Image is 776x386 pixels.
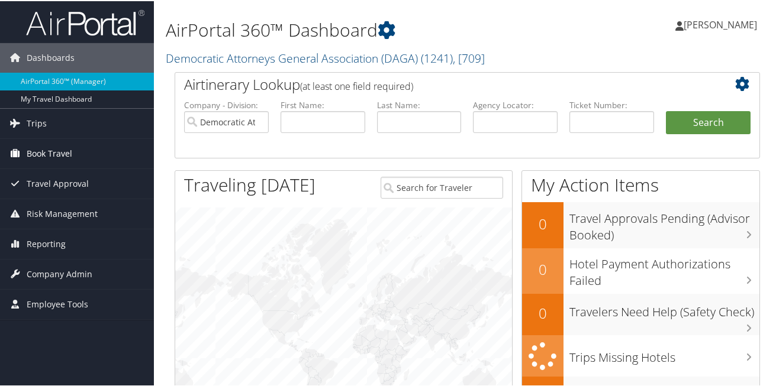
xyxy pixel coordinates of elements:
span: Company Admin [27,258,92,288]
a: Trips Missing Hotels [522,334,759,376]
span: Risk Management [27,198,98,228]
h3: Travelers Need Help (Safety Check) [569,297,759,319]
button: Search [666,110,751,134]
h1: My Action Items [522,171,759,196]
a: 0Hotel Payment Authorizations Failed [522,247,759,293]
label: Company - Division: [184,98,269,110]
span: ( 1241 ) [421,49,453,65]
span: Employee Tools [27,288,88,318]
h1: Traveling [DATE] [184,171,315,196]
span: Trips [27,108,47,137]
a: [PERSON_NAME] [675,6,769,41]
span: [PERSON_NAME] [684,17,757,30]
span: , [ 709 ] [453,49,485,65]
img: airportal-logo.png [26,8,144,35]
h3: Trips Missing Hotels [569,342,759,365]
span: Reporting [27,228,66,258]
label: First Name: [281,98,365,110]
h2: 0 [522,258,564,278]
a: Democratic Attorneys General Association (DAGA) [166,49,485,65]
a: 0Travelers Need Help (Safety Check) [522,293,759,334]
h2: 0 [522,302,564,322]
span: Dashboards [27,42,75,72]
span: Book Travel [27,138,72,167]
h2: 0 [522,213,564,233]
a: 0Travel Approvals Pending (Advisor Booked) [522,201,759,246]
h2: Airtinerary Lookup [184,73,702,93]
label: Ticket Number: [569,98,654,110]
h3: Hotel Payment Authorizations Failed [569,249,759,288]
span: (at least one field required) [300,79,413,92]
label: Last Name: [377,98,462,110]
input: Search for Traveler [381,176,503,197]
span: Travel Approval [27,168,89,197]
h1: AirPortal 360™ Dashboard [166,17,568,41]
h3: Travel Approvals Pending (Advisor Booked) [569,203,759,242]
label: Agency Locator: [473,98,558,110]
